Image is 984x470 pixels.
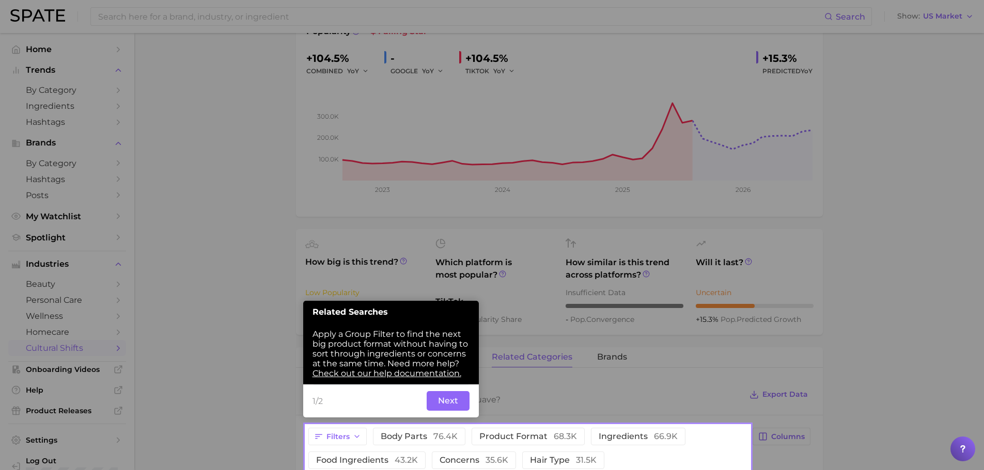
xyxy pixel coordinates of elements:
[440,456,508,464] span: concerns
[530,456,597,464] span: hair type
[554,431,577,441] span: 68.3k
[576,455,597,465] span: 31.5k
[308,428,367,445] button: Filters
[381,432,458,441] span: body parts
[326,432,350,441] span: Filters
[433,431,458,441] span: 76.4k
[654,431,678,441] span: 66.9k
[599,432,678,441] span: ingredients
[479,432,577,441] span: product format
[316,456,418,464] span: food ingredients
[395,455,418,465] span: 43.2k
[486,455,508,465] span: 35.6k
